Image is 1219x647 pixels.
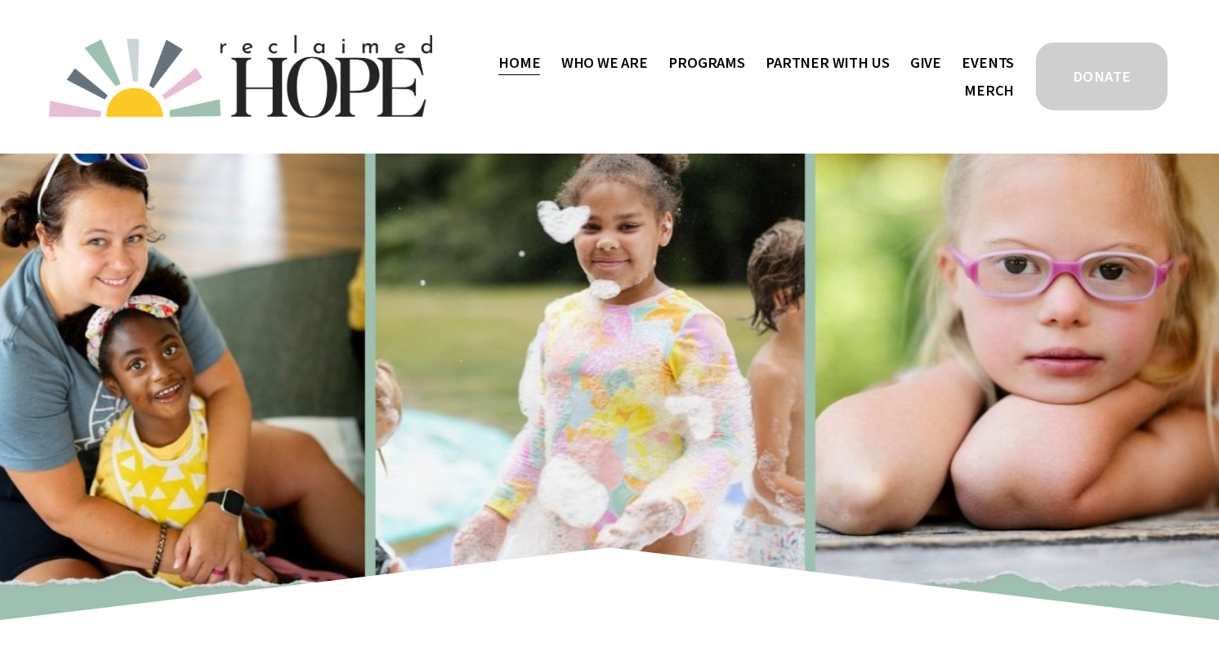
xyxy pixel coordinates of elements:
span: Partner With Us [766,51,889,75]
img: Reclaimed Hope Initiative [49,35,432,118]
a: Events [962,49,1014,76]
span: Programs [668,51,745,75]
a: Merch [964,77,1014,104]
a: DONATE [1034,40,1170,113]
a: folder dropdown [668,49,745,76]
a: Give [910,49,941,76]
a: Home [498,49,540,76]
a: folder dropdown [561,49,648,76]
a: folder dropdown [766,49,889,76]
span: Who We Are [561,51,648,75]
